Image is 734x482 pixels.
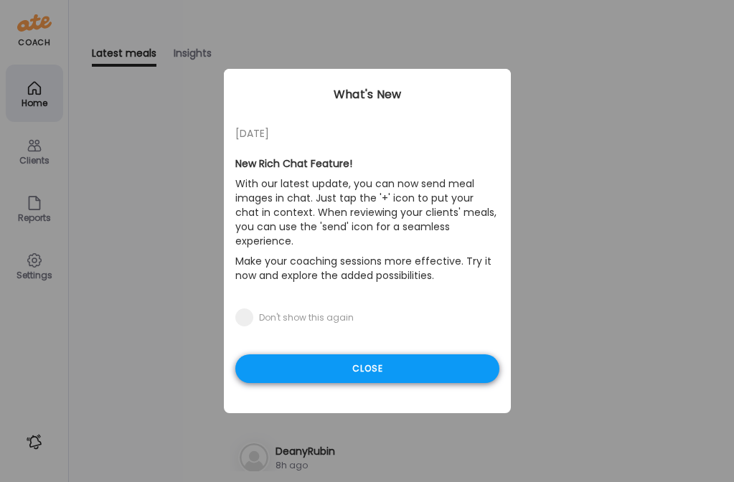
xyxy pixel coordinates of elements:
div: What's New [224,86,511,103]
b: New Rich Chat Feature! [235,156,352,171]
p: Make your coaching sessions more effective. Try it now and explore the added possibilities. [235,251,499,285]
div: [DATE] [235,125,499,142]
p: With our latest update, you can now send meal images in chat. Just tap the '+' icon to put your c... [235,174,499,251]
div: Close [235,354,499,383]
div: Don't show this again [259,312,354,323]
